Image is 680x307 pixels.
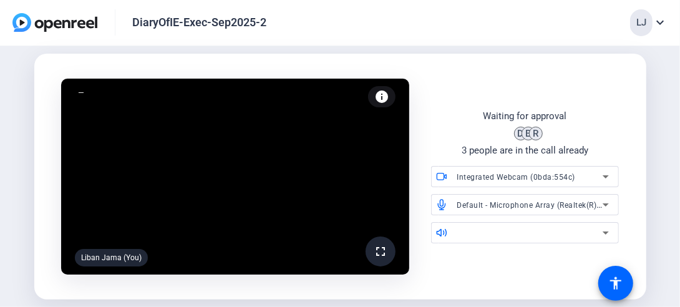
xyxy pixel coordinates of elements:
div: B [522,127,535,140]
mat-icon: accessibility [608,276,623,291]
span: Integrated Webcam (0bda:554c) [457,173,575,182]
span: Default - Microphone Array (Realtek(R) Audio) [457,200,623,210]
div: 3 people are in the call already [462,144,588,158]
div: R [529,127,543,140]
div: LJ [630,9,653,36]
div: Waiting for approval [483,109,567,124]
mat-icon: info [374,89,389,104]
div: Liban Jama (You) [75,249,148,266]
div: DiaryOfIE-Exec-Sep2025-2 [132,15,266,30]
mat-icon: expand_more [653,15,668,30]
div: D [514,127,528,140]
mat-icon: fullscreen [373,244,388,259]
img: OpenReel logo [12,13,97,32]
